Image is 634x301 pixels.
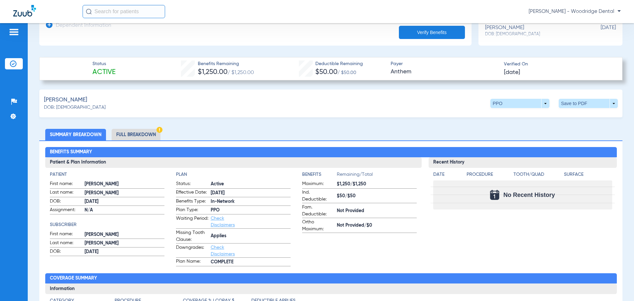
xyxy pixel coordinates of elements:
span: Verified On [504,61,612,68]
h4: Subscriber [50,221,164,228]
span: Last name: [50,189,82,197]
div: [PERSON_NAME] [485,25,583,37]
span: $1,250/$1,250 [337,181,417,188]
span: N/A [85,207,164,214]
span: Active [211,181,291,188]
button: PPO [490,99,549,108]
app-breakdown-title: Surface [564,171,612,180]
span: PPO [211,207,291,214]
img: Zuub Logo [13,5,36,17]
span: Ortho Maximum: [302,219,335,233]
h3: Recent History [429,157,617,168]
span: DOB: [DEMOGRAPHIC_DATA] [485,31,583,37]
span: [DATE] [583,25,616,37]
span: / $1,250.00 [228,70,254,75]
li: Summary Breakdown [45,129,106,140]
span: Plan Type: [176,207,208,214]
span: In-Network [211,198,291,205]
span: Ind. Deductible: [302,189,335,203]
span: [PERSON_NAME] [44,96,87,104]
li: Full Breakdown [112,129,160,140]
a: Check Disclaimers [211,216,235,227]
span: [DATE] [211,190,291,197]
span: [DATE] [85,198,164,205]
h4: Surface [564,171,612,178]
span: Remaining/Total [337,171,417,180]
app-breakdown-title: Procedure [467,171,511,180]
span: [PERSON_NAME] - Woodridge Dental [529,8,621,15]
span: Plan Name: [176,258,208,266]
span: DOB: [50,248,82,256]
img: Calendar [490,190,499,200]
h3: Information [45,283,617,294]
span: [PERSON_NAME] [85,181,164,188]
span: Maximum: [302,180,335,188]
span: Benefits Type: [176,198,208,206]
img: Hazard [157,127,162,133]
h4: Date [433,171,461,178]
span: Deductible Remaining [315,60,363,67]
h2: Benefits Summary [45,147,617,158]
span: First name: [50,180,82,188]
span: COMPLETE [211,259,291,266]
span: Status: [176,180,208,188]
span: Waiting Period: [176,215,208,228]
span: Assignment: [50,207,82,214]
span: Last name: [50,240,82,247]
span: Downgrades: [176,244,208,257]
span: Effective Date: [176,189,208,197]
span: Not Provided/$0 [337,222,417,229]
h3: Dependent Information [56,22,111,29]
a: Check Disclaimers [211,245,235,256]
span: DOB: [50,198,82,206]
span: $50.00 [315,69,337,76]
span: / $50.00 [337,70,356,75]
app-breakdown-title: Tooth/Quad [513,171,562,180]
h4: Tooth/Quad [513,171,562,178]
h2: Coverage Summary [45,273,617,284]
button: Verify Benefits [399,26,465,39]
app-breakdown-title: Date [433,171,461,180]
input: Search for patients [83,5,165,18]
span: Status [92,60,116,67]
span: [DATE] [504,68,520,77]
span: $1,250.00 [198,69,228,76]
span: Not Provided [337,207,417,214]
h4: Plan [176,171,291,178]
span: [DATE] [85,248,164,255]
app-breakdown-title: Benefits [302,171,337,180]
h4: Benefits [302,171,337,178]
span: No Recent History [503,192,555,198]
span: [PERSON_NAME] [85,240,164,247]
span: [PERSON_NAME] [85,190,164,197]
span: Applies [211,233,291,240]
span: $50/$50 [337,193,417,200]
span: Missing Tooth Clause: [176,229,208,243]
span: Anthem [391,68,498,76]
span: Payer [391,60,498,67]
span: Active [92,68,116,77]
h4: Patient [50,171,164,178]
h3: Patient & Plan Information [45,157,422,168]
span: DOB: [DEMOGRAPHIC_DATA] [44,104,106,111]
span: Benefits Remaining [198,60,254,67]
img: Search Icon [86,9,92,15]
span: Fam. Deductible: [302,204,335,218]
span: First name: [50,231,82,239]
span: [PERSON_NAME] [85,231,164,238]
img: hamburger-icon [9,28,19,36]
button: Save to PDF [559,99,618,108]
h4: Procedure [467,171,511,178]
